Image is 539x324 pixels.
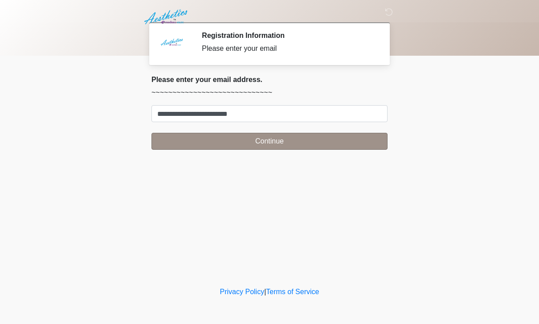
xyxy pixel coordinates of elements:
img: Agent Avatar [158,31,185,58]
div: Please enter your email [202,43,374,54]
a: | [264,288,266,295]
a: Terms of Service [266,288,319,295]
h2: Please enter your email address. [151,75,388,84]
h2: Registration Information [202,31,374,40]
img: Aesthetics by Emediate Cure Logo [143,7,191,27]
p: ~~~~~~~~~~~~~~~~~~~~~~~~~~~~~ [151,87,388,98]
a: Privacy Policy [220,288,265,295]
button: Continue [151,133,388,150]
